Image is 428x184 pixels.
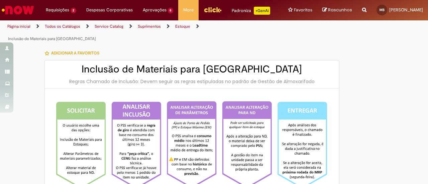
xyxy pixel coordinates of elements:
a: Página inicial [7,24,30,29]
img: click_logo_yellow_360x200.png [204,5,222,15]
div: Regras Chamado de Inclusão: Devem seguir as regras estipuladas no padrão de Gestão de Almoxarifado [51,78,332,85]
span: MB [380,8,385,12]
p: +GenAi [254,7,270,15]
span: Favoritos [294,7,312,13]
a: Todos os Catálogos [45,24,80,29]
a: Suprimentos [138,24,161,29]
a: Estoque [175,24,190,29]
span: 2 [71,8,76,13]
a: Rascunhos [322,7,352,13]
span: Despesas Corporativas [86,7,133,13]
span: Rascunhos [328,7,352,13]
button: Adicionar a Favoritos [44,46,103,60]
div: Padroniza [232,7,270,15]
span: Requisições [46,7,69,13]
a: Inclusão de Materiais para [GEOGRAPHIC_DATA] [8,36,96,41]
span: More [183,7,194,13]
h2: Inclusão de Materiais para [GEOGRAPHIC_DATA] [51,64,332,75]
span: [PERSON_NAME] [389,7,423,13]
span: Adicionar a Favoritos [51,50,99,56]
img: ServiceNow [1,3,35,17]
a: Service Catalog [95,24,123,29]
span: 8 [168,8,174,13]
span: Aprovações [143,7,167,13]
ul: Trilhas de página [5,20,280,45]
